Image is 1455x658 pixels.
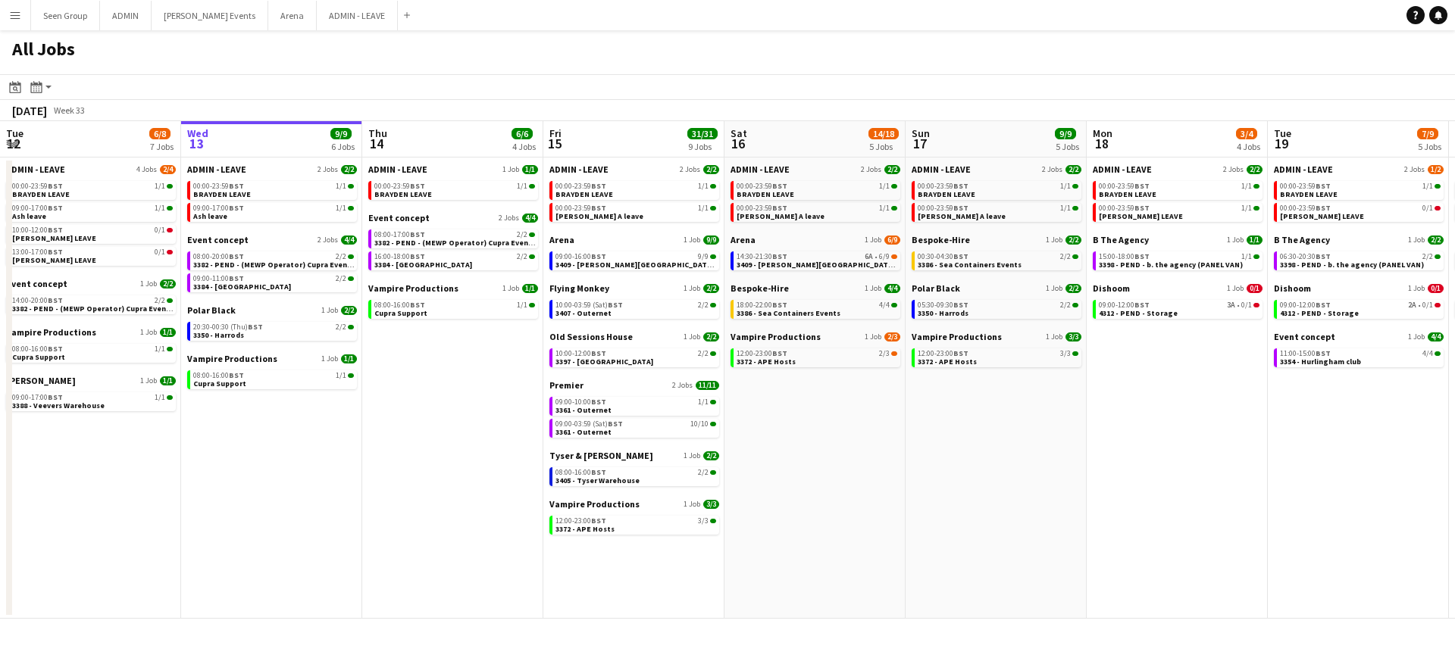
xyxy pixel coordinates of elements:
[248,322,263,332] span: BST
[1247,165,1263,174] span: 2/2
[737,189,794,199] span: BRAYDEN LEAVE
[1093,282,1130,294] span: Dishoom
[6,164,65,175] span: ADMIN - LEAVE
[731,234,900,282] div: Arena1 Job6/914:30-21:30BST6A•6/93409 - [PERSON_NAME][GEOGRAPHIC_DATA] ([GEOGRAPHIC_DATA] Car))
[410,181,425,191] span: BST
[912,282,1081,294] a: Polar Black1 Job2/2
[193,322,354,339] a: 20:30-00:30 (Thu)BST2/23350 - Harrods
[698,204,709,212] span: 1/1
[555,211,643,221] span: Chris A leave
[1099,301,1259,309] div: •
[1093,234,1263,245] a: B The Agency1 Job1/1
[12,226,63,234] span: 10:00-12:00
[368,212,430,223] span: Event concept
[1060,204,1071,212] span: 1/1
[912,164,971,175] span: ADMIN - LEAVE
[321,306,338,315] span: 1 Job
[731,164,900,234] div: ADMIN - LEAVE2 Jobs2/200:00-23:59BST1/1BRAYDEN LEAVE00:00-23:59BST1/1[PERSON_NAME] A leave
[160,328,176,337] span: 1/1
[12,181,173,198] a: 00:00-23:59BST1/1BRAYDEN LEAVE
[1422,253,1433,260] span: 2/2
[591,203,606,213] span: BST
[1274,282,1444,294] a: Dishoom1 Job0/1
[1093,234,1263,282] div: B The Agency1 Job1/115:00-18:00BST1/13398 - PEND - b. the agency (PANEL VAN)
[737,301,787,309] span: 18:00-22:00
[1093,164,1263,234] div: ADMIN - LEAVE2 Jobs2/200:00-23:59BST1/1BRAYDEN LEAVE00:00-23:59BST1/1[PERSON_NAME] LEAVE
[737,182,787,190] span: 00:00-23:59
[1134,251,1150,261] span: BST
[772,300,787,310] span: BST
[912,164,1081,175] a: ADMIN - LEAVE2 Jobs2/2
[187,304,357,316] a: Polar Black1 Job2/2
[684,235,700,245] span: 1 Job
[193,181,354,198] a: 00:00-23:59BST1/1BRAYDEN LEAVE
[737,211,824,221] span: Chris A leave
[912,234,1081,282] div: Bespoke-Hire1 Job2/200:30-04:30BST2/23386 - Sea Containers Events
[1316,181,1331,191] span: BST
[731,234,756,245] span: Arena
[912,282,1081,331] div: Polar Black1 Job2/205:30-09:30BST2/23350 - Harrods
[229,203,244,213] span: BST
[884,284,900,293] span: 4/4
[374,253,425,260] span: 16:00-18:00
[6,278,176,289] a: Event concept1 Job2/2
[737,251,897,269] a: 14:30-21:30BST6A•6/93409 - [PERSON_NAME][GEOGRAPHIC_DATA] ([GEOGRAPHIC_DATA] Car))
[703,235,719,245] span: 9/9
[336,275,346,282] span: 2/2
[549,282,719,331] div: Flying Monkey1 Job2/210:00-03:59 (Sat)BST2/23407 - Outernet
[918,301,968,309] span: 05:30-09:30
[1099,204,1150,212] span: 00:00-23:59
[1274,164,1444,175] a: ADMIN - LEAVE2 Jobs1/2
[368,212,538,282] div: Event concept2 Jobs4/408:00-17:00BST2/23382 - PEND - (MEWP Operator) Cupra Event Day16:00-18:00BS...
[410,229,425,239] span: BST
[555,300,716,317] a: 10:00-03:59 (Sat)BST2/23407 - Outernet
[48,295,63,305] span: BST
[1065,165,1081,174] span: 2/2
[555,260,815,270] span: 3409 - Dorney lake (Breezy Car))
[549,164,719,234] div: ADMIN - LEAVE2 Jobs2/200:00-23:59BST1/1BRAYDEN LEAVE00:00-23:59BST1/1[PERSON_NAME] A leave
[193,204,244,212] span: 09:00-17:00
[737,300,897,317] a: 18:00-22:00BST4/43386 - Sea Containers Events
[555,301,623,309] span: 10:00-03:59 (Sat)
[502,165,519,174] span: 1 Job
[374,251,535,269] a: 16:00-18:00BST2/23384 - [GEOGRAPHIC_DATA]
[1134,203,1150,213] span: BST
[953,251,968,261] span: BST
[193,323,263,331] span: 20:30-00:30 (Thu)
[698,301,709,309] span: 2/2
[1274,164,1333,175] span: ADMIN - LEAVE
[1060,301,1071,309] span: 2/2
[374,238,547,248] span: 3382 - PEND - (MEWP Operator) Cupra Event Day
[517,182,527,190] span: 1/1
[912,234,1081,245] a: Bespoke-Hire1 Job2/2
[160,165,176,174] span: 2/4
[918,203,1078,220] a: 00:00-23:59BST1/1[PERSON_NAME] A leave
[918,189,975,199] span: BRAYDEN LEAVE
[12,189,70,199] span: BRAYDEN LEAVE
[1316,251,1331,261] span: BST
[591,181,606,191] span: BST
[698,182,709,190] span: 1/1
[12,204,63,212] span: 09:00-17:00
[12,248,63,256] span: 13:00-17:00
[731,282,900,331] div: Bespoke-Hire1 Job4/418:00-22:00BST4/43386 - Sea Containers Events
[879,204,890,212] span: 1/1
[368,164,427,175] span: ADMIN - LEAVE
[918,308,968,318] span: 3350 - Harrods
[1227,301,1235,309] span: 3A
[918,211,1006,221] span: Chris A leave
[555,251,716,269] a: 09:00-16:00BST9/93409 - [PERSON_NAME][GEOGRAPHIC_DATA] ([GEOGRAPHIC_DATA] Car))
[341,165,357,174] span: 2/2
[1060,253,1071,260] span: 2/2
[1099,211,1183,221] span: Chris Lane LEAVE
[1428,165,1444,174] span: 1/2
[737,204,787,212] span: 00:00-23:59
[918,204,968,212] span: 00:00-23:59
[1408,284,1425,293] span: 1 Job
[912,164,1081,234] div: ADMIN - LEAVE2 Jobs2/200:00-23:59BST1/1BRAYDEN LEAVE00:00-23:59BST1/1[PERSON_NAME] A leave
[522,214,538,223] span: 4/4
[918,300,1078,317] a: 05:30-09:30BST2/23350 - Harrods
[1274,234,1444,245] a: B The Agency1 Job2/2
[374,300,535,317] a: 08:00-16:00BST1/1Cupra Support
[549,234,719,245] a: Arena1 Job9/9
